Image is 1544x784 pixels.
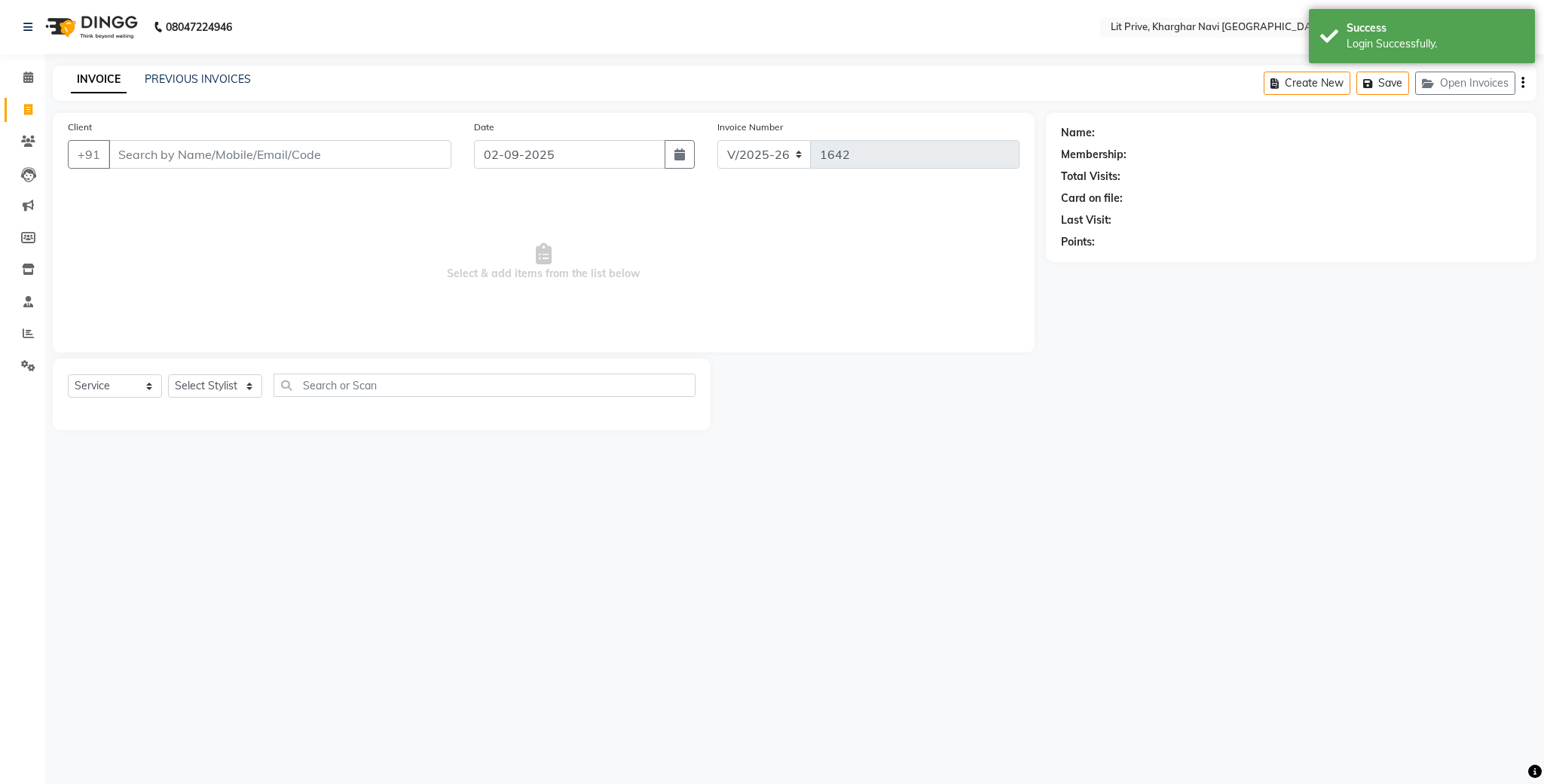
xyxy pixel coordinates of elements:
[1061,191,1123,206] div: Card on file:
[274,374,696,397] input: Search or Scan
[1061,125,1095,141] div: Name:
[474,120,494,134] label: Date
[717,120,783,134] label: Invoice Number
[68,140,110,169] button: +91
[71,66,127,93] a: INVOICE
[68,120,92,134] label: Client
[1061,212,1111,228] div: Last Visit:
[1061,234,1095,250] div: Points:
[1347,20,1524,36] div: Success
[145,72,251,86] a: PREVIOUS INVOICES
[109,140,451,169] input: Search by Name/Mobile/Email/Code
[68,187,1020,337] span: Select & add items from the list below
[1061,147,1127,163] div: Membership:
[1061,169,1121,185] div: Total Visits:
[1415,72,1515,95] button: Open Invoices
[38,6,142,48] img: logo
[1347,36,1524,52] div: Login Successfully.
[1264,72,1350,95] button: Create New
[166,6,232,48] b: 08047224946
[1356,72,1409,95] button: Save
